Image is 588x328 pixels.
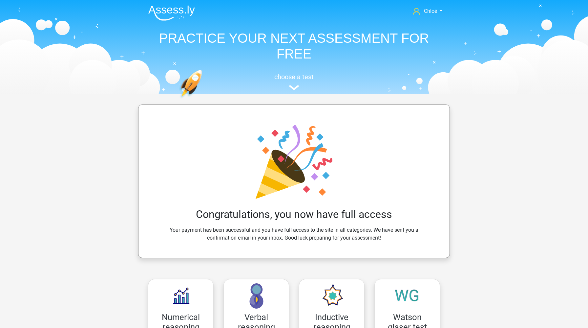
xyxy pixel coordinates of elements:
[424,8,437,14] span: Chloé
[143,30,445,62] h1: PRACTICE YOUR NEXT ASSESSMENT FOR FREE
[157,208,431,221] h2: Congratulations, you now have full access
[289,85,299,90] img: assessment
[154,121,434,242] div: Your payment has been successful and you have full access to the site in all categories. We have ...
[143,73,445,90] a: choose a test
[143,73,445,81] h5: choose a test
[179,70,227,129] img: practice
[148,5,195,21] img: Assessly
[410,7,445,15] a: Chloé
